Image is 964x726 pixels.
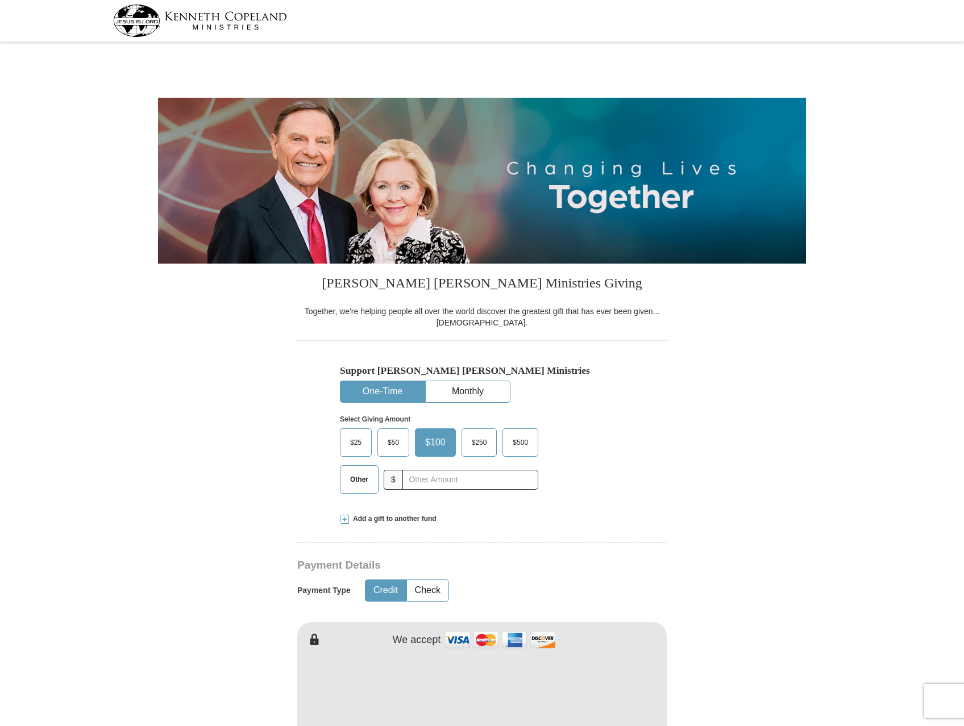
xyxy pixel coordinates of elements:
[349,514,437,524] span: Add a gift to another fund
[297,586,351,595] h5: Payment Type
[113,5,287,37] img: kcm-header-logo.svg
[507,434,534,451] span: $500
[443,628,557,652] img: credit cards accepted
[344,434,367,451] span: $25
[402,470,538,490] input: Other Amount
[340,415,410,423] strong: Select Giving Amount
[466,434,493,451] span: $250
[407,580,448,601] button: Check
[419,434,451,451] span: $100
[340,381,425,402] button: One-Time
[344,471,374,488] span: Other
[297,559,587,572] h3: Payment Details
[340,365,624,377] h5: Support [PERSON_NAME] [PERSON_NAME] Ministries
[384,470,403,490] span: $
[393,634,441,646] h4: We accept
[426,381,510,402] button: Monthly
[382,434,405,451] span: $50
[297,306,667,328] div: Together, we're helping people all over the world discover the greatest gift that has ever been g...
[365,580,406,601] button: Credit
[297,264,667,306] h3: [PERSON_NAME] [PERSON_NAME] Ministries Giving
